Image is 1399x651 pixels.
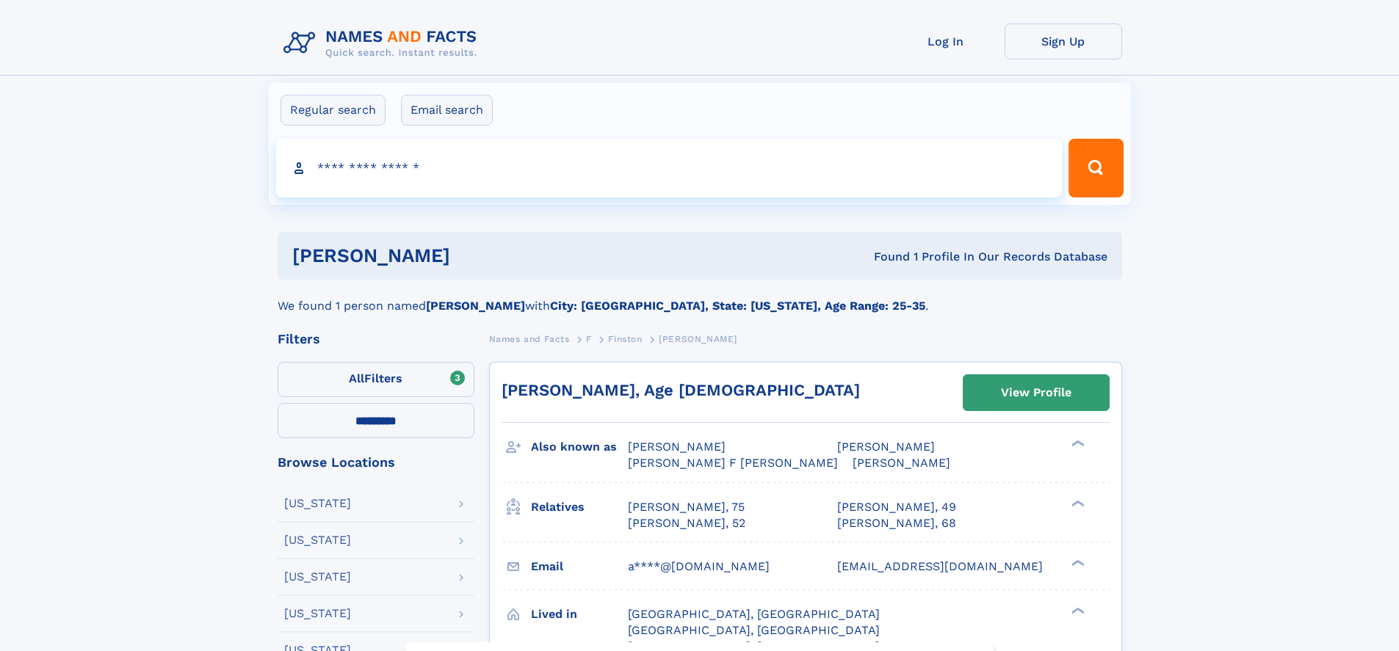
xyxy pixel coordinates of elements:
[502,381,860,399] a: [PERSON_NAME], Age [DEMOGRAPHIC_DATA]
[531,554,628,579] h3: Email
[401,95,493,126] label: Email search
[284,534,351,546] div: [US_STATE]
[837,440,935,454] span: [PERSON_NAME]
[281,95,386,126] label: Regular search
[550,299,925,313] b: City: [GEOGRAPHIC_DATA], State: [US_STATE], Age Range: 25-35
[276,139,1063,197] input: search input
[284,571,351,583] div: [US_STATE]
[1001,376,1071,410] div: View Profile
[628,623,880,637] span: [GEOGRAPHIC_DATA], [GEOGRAPHIC_DATA]
[586,330,592,348] a: F
[284,608,351,619] div: [US_STATE]
[628,515,745,531] a: [PERSON_NAME], 52
[1068,498,1085,508] div: ❯
[278,23,489,63] img: Logo Names and Facts
[531,434,628,459] h3: Also known as
[531,495,628,520] h3: Relatives
[964,375,1109,410] a: View Profile
[278,362,474,397] label: Filters
[659,334,737,344] span: [PERSON_NAME]
[837,499,956,515] a: [PERSON_NAME], 49
[278,332,474,346] div: Filters
[628,607,880,621] span: [GEOGRAPHIC_DATA], [GEOGRAPHIC_DATA]
[426,299,525,313] b: [PERSON_NAME]
[608,330,642,348] a: Finston
[1068,605,1085,615] div: ❯
[837,559,1043,573] span: [EMAIL_ADDRESS][DOMAIN_NAME]
[1068,439,1085,448] div: ❯
[278,456,474,469] div: Browse Locations
[662,249,1107,265] div: Found 1 Profile In Our Records Database
[1068,558,1085,567] div: ❯
[278,280,1122,315] div: We found 1 person named with .
[628,440,726,454] span: [PERSON_NAME]
[349,371,364,385] span: All
[608,334,642,344] span: Finston
[628,456,838,470] span: [PERSON_NAME] F [PERSON_NAME]
[1069,139,1123,197] button: Search Button
[628,499,745,515] a: [PERSON_NAME], 75
[586,334,592,344] span: F
[531,602,628,627] h3: Lived in
[489,330,570,348] a: Names and Facts
[1005,23,1122,59] a: Sign Up
[853,456,950,470] span: [PERSON_NAME]
[292,247,662,265] h1: [PERSON_NAME]
[887,23,1005,59] a: Log In
[837,515,956,531] a: [PERSON_NAME], 68
[284,498,351,509] div: [US_STATE]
